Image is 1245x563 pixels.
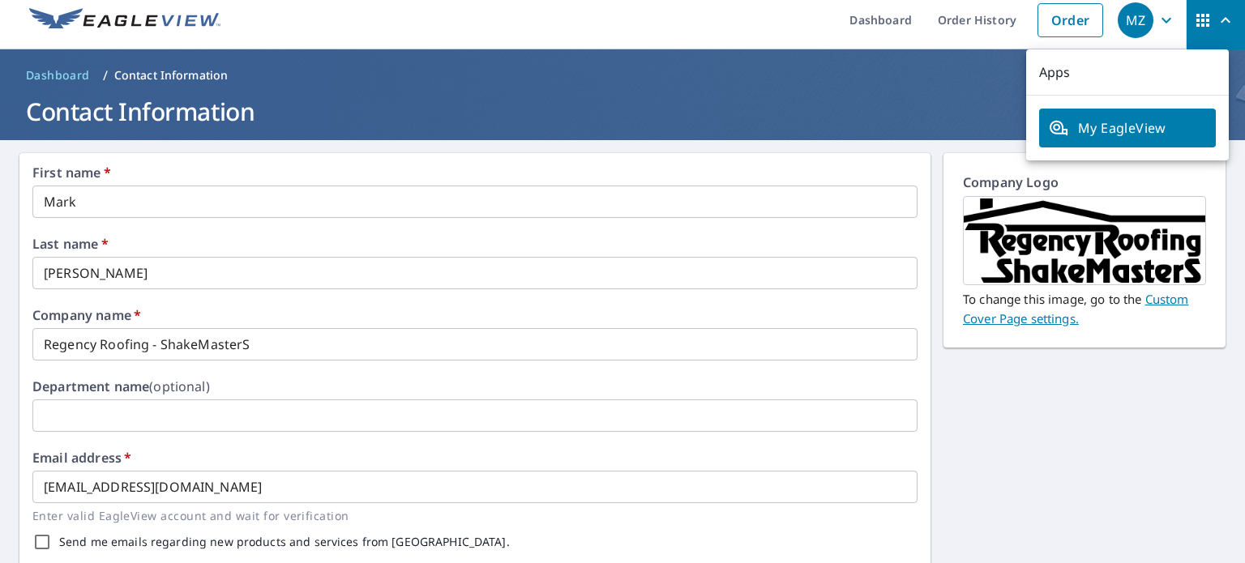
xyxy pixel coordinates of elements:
p: Contact Information [114,67,229,83]
label: Company name [32,309,141,322]
label: First name [32,166,111,179]
span: My EagleView [1049,118,1206,138]
label: Department name [32,380,210,393]
label: Send me emails regarding new products and services from [GEOGRAPHIC_DATA]. [59,536,510,548]
p: Company Logo [963,173,1206,196]
div: MZ [1118,2,1153,38]
nav: breadcrumb [19,62,1226,88]
p: Apps [1026,49,1229,96]
img: Regency_logo_BW.png [964,198,1205,283]
img: EV Logo [29,8,220,32]
a: Dashboard [19,62,96,88]
a: Order [1037,3,1103,37]
label: Last name [32,237,109,250]
li: / [103,66,108,85]
b: (optional) [149,377,210,395]
span: Dashboard [26,67,90,83]
label: Email address [32,451,131,464]
p: To change this image, go to the [963,285,1206,328]
p: Enter valid EagleView account and wait for verification [32,506,906,525]
a: My EagleView [1039,109,1216,147]
h1: Contact Information [19,95,1226,128]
